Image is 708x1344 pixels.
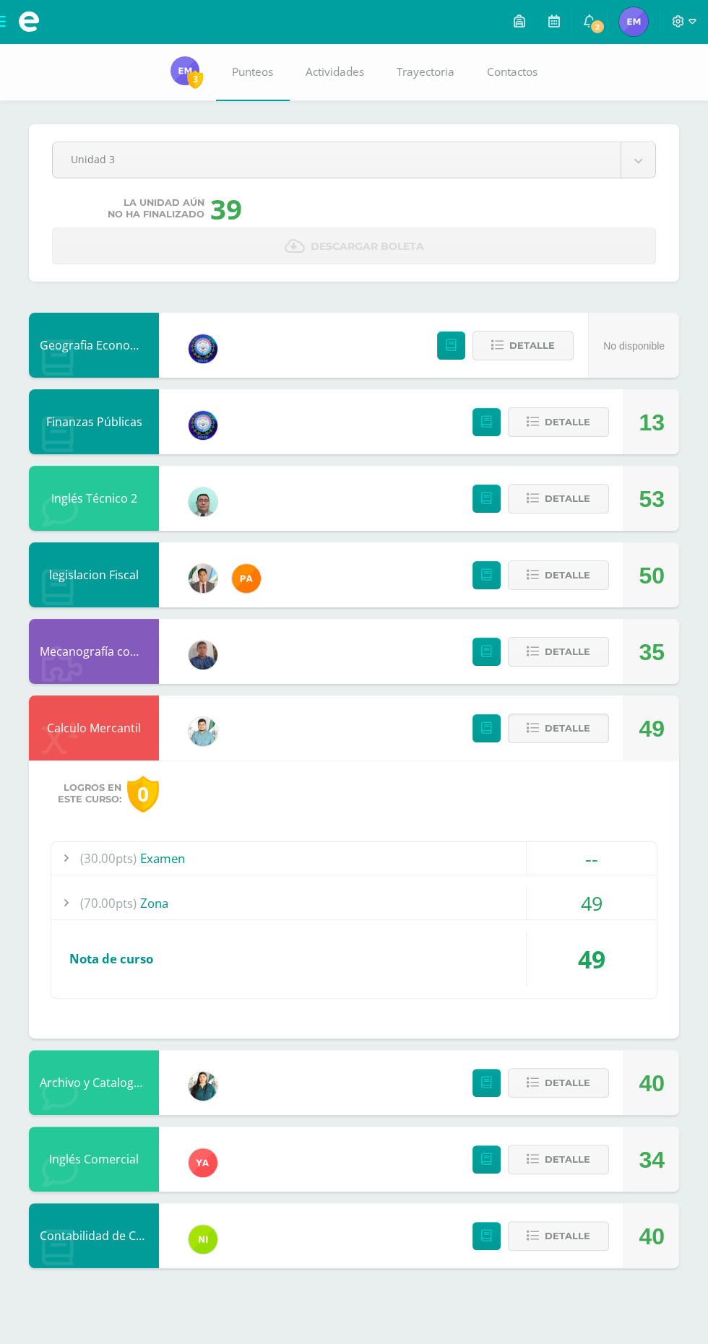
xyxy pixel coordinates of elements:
button: Detalle [508,1145,609,1174]
div: Contabilidad de Costos [29,1203,159,1268]
img: 90ee13623fa7c5dbc2270dab131931b4.png [189,1148,217,1177]
div: 49 [639,696,665,761]
span: Detalle [509,332,555,359]
div: legislacion Fiscal [29,542,159,607]
div: 40 [639,1051,665,1116]
img: 9ca8b07eed1c8b66a3dd7b5d2f85188a.png [170,56,199,85]
span: Detalle [545,1070,590,1096]
span: (70.00pts) [80,887,137,919]
span: Unidad 3 [71,142,603,176]
span: (30.00pts) [80,842,137,875]
a: Trayectoria [381,43,471,101]
span: No disponible [603,340,665,352]
a: Unidad 3 [53,142,655,178]
img: 3bbeeb896b161c296f86561e735fa0fc.png [189,717,217,746]
img: d725921d36275491089fe2b95fc398a7.png [189,564,217,593]
img: 9ca8b07eed1c8b66a3dd7b5d2f85188a.png [619,7,648,36]
div: 0 [127,776,159,812]
div: 53 [639,467,665,532]
span: Nota de curso [69,950,153,967]
a: Actividades [290,43,381,101]
span: Punteos [232,64,273,79]
button: Detalle [508,714,609,743]
div: 40 [639,1204,665,1269]
div: Mecanografía computarizada [29,619,159,684]
span: Detalle [545,409,590,435]
div: Archivo y Catalogacion EspIngles [29,1050,159,1115]
button: Detalle [508,637,609,667]
img: bf66807720f313c6207fc724d78fb4d0.png [189,641,217,669]
div: Inglés Comercial [29,1127,159,1192]
button: Detalle [508,407,609,437]
span: Detalle [545,1146,590,1173]
span: Detalle [545,715,590,742]
span: 3 [187,70,203,88]
div: 49 [527,932,657,987]
button: Detalle [508,1221,609,1251]
span: Detalle [545,1223,590,1249]
div: Calculo Mercantil [29,695,159,760]
span: Trayectoria [397,64,454,79]
div: 49 [527,887,657,919]
div: Zona [51,887,657,919]
div: -- [527,842,657,875]
button: Detalle [508,1068,609,1098]
div: Geografia Economica [29,313,159,378]
a: Contactos [471,43,554,101]
span: La unidad aún no ha finalizado [108,197,204,220]
div: Finanzas Públicas [29,389,159,454]
span: Detalle [545,638,590,665]
span: Descargar boleta [311,229,424,264]
div: 13 [639,390,665,455]
button: Detalle [508,560,609,590]
button: Detalle [508,484,609,513]
img: 38991008722c8d66f2d85f4b768620e4.png [189,411,217,440]
span: Detalle [545,562,590,589]
span: 2 [590,19,605,35]
img: d4d564538211de5578f7ad7a2fdd564e.png [189,487,217,516]
img: ca60df5ae60ada09d1f93a1da4ab2e41.png [189,1225,217,1254]
div: 34 [639,1127,665,1192]
img: f58bb6038ea3a85f08ed05377cd67300.png [189,1072,217,1101]
span: Actividades [306,64,364,79]
div: Examen [51,842,657,875]
span: Detalle [545,485,590,512]
div: Inglés Técnico 2 [29,466,159,531]
div: 50 [639,543,665,608]
a: Punteos [216,43,290,101]
img: 81049356b3b16f348f04480ea0cb6817.png [232,564,261,593]
span: Contactos [487,64,538,79]
div: 35 [639,620,665,685]
div: 39 [210,190,242,227]
span: Logros en este curso: [58,782,121,805]
button: Detalle [472,331,574,360]
img: 38991008722c8d66f2d85f4b768620e4.png [189,334,217,363]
